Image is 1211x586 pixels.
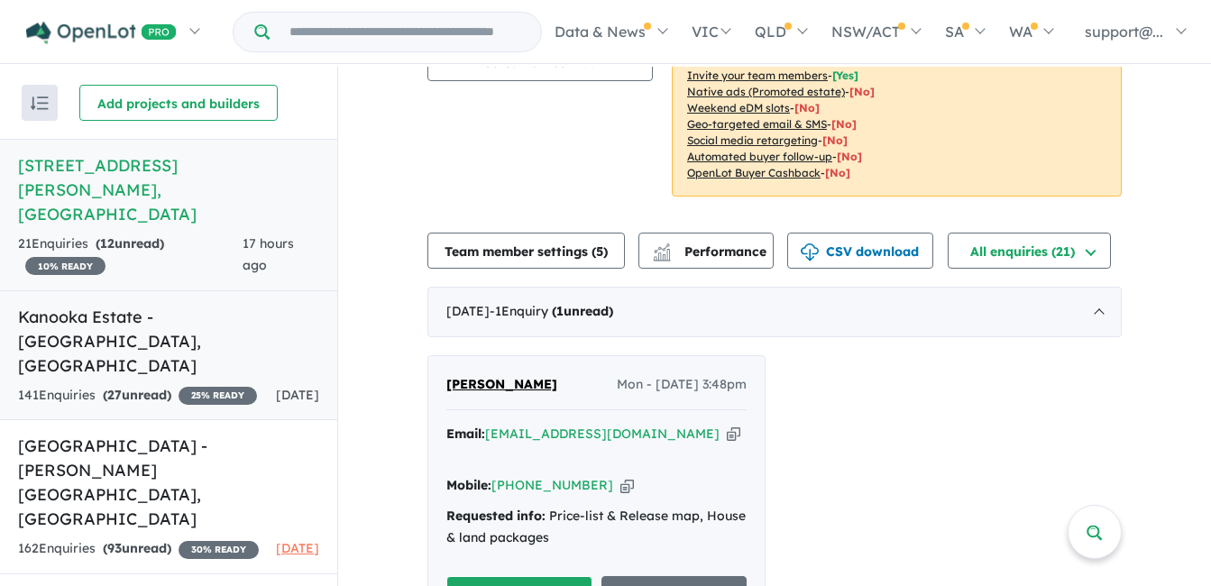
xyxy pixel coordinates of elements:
[25,257,106,275] span: 10 % READY
[179,387,257,405] span: 25 % READY
[596,243,603,260] span: 5
[552,303,613,319] strong: ( unread)
[1085,23,1163,41] span: support@...
[427,233,625,269] button: Team member settings (5)
[849,85,875,98] span: [No]
[446,426,485,442] strong: Email:
[446,506,747,549] div: Price-list & Release map, House & land packages
[687,117,827,131] u: Geo-targeted email & SMS
[825,166,850,179] span: [No]
[822,133,848,147] span: [No]
[801,243,819,261] img: download icon
[948,233,1111,269] button: All enquiries (21)
[18,153,319,226] h5: [STREET_ADDRESS][PERSON_NAME] , [GEOGRAPHIC_DATA]
[427,287,1122,337] div: [DATE]
[656,243,766,260] span: Performance
[556,303,564,319] span: 1
[687,133,818,147] u: Social media retargeting
[617,374,747,396] span: Mon - [DATE] 3:48pm
[107,387,122,403] span: 27
[273,13,537,51] input: Try estate name, suburb, builder or developer
[837,150,862,163] span: [No]
[787,233,933,269] button: CSV download
[832,69,858,82] span: [ Yes ]
[638,233,774,269] button: Performance
[491,477,613,493] a: [PHONE_NUMBER]
[727,425,740,444] button: Copy
[96,235,164,252] strong: ( unread)
[18,434,319,531] h5: [GEOGRAPHIC_DATA] - [PERSON_NAME][GEOGRAPHIC_DATA] , [GEOGRAPHIC_DATA]
[107,540,122,556] span: 93
[103,540,171,556] strong: ( unread)
[654,243,670,253] img: line-chart.svg
[687,69,828,82] u: Invite your team members
[18,538,259,560] div: 162 Enquir ies
[446,508,546,524] strong: Requested info:
[446,376,557,392] span: [PERSON_NAME]
[243,235,294,273] span: 17 hours ago
[18,385,257,407] div: 141 Enquir ies
[179,541,259,559] span: 30 % READY
[485,426,720,442] a: [EMAIL_ADDRESS][DOMAIN_NAME]
[26,22,177,44] img: Openlot PRO Logo White
[490,303,613,319] span: - 1 Enquir y
[446,374,557,396] a: [PERSON_NAME]
[653,249,671,261] img: bar-chart.svg
[18,233,243,277] div: 21 Enquir ies
[100,235,115,252] span: 12
[687,101,790,114] u: Weekend eDM slots
[103,387,171,403] strong: ( unread)
[31,96,49,110] img: sort.svg
[687,150,832,163] u: Automated buyer follow-up
[276,540,319,556] span: [DATE]
[276,387,319,403] span: [DATE]
[79,85,278,121] button: Add projects and builders
[620,476,634,495] button: Copy
[794,101,820,114] span: [No]
[687,85,845,98] u: Native ads (Promoted estate)
[831,117,857,131] span: [No]
[446,477,491,493] strong: Mobile:
[687,166,821,179] u: OpenLot Buyer Cashback
[18,305,319,378] h5: Kanooka Estate - [GEOGRAPHIC_DATA] , [GEOGRAPHIC_DATA]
